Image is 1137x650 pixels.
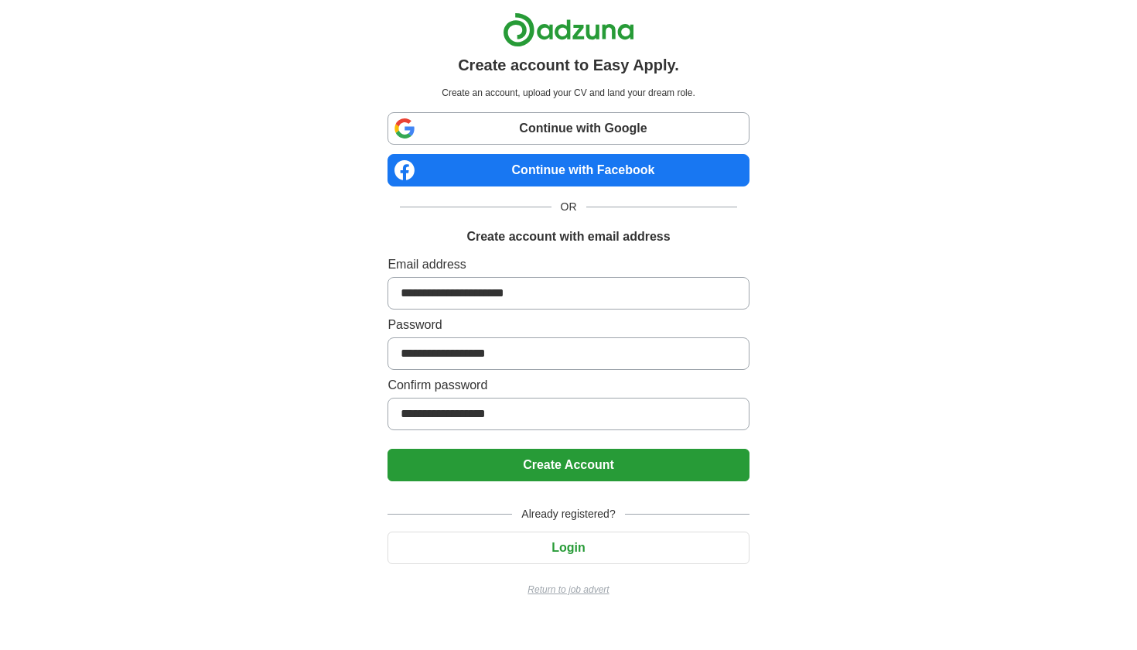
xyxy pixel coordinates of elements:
[388,449,749,481] button: Create Account
[458,53,679,77] h1: Create account to Easy Apply.
[512,506,624,522] span: Already registered?
[388,255,749,274] label: Email address
[466,227,670,246] h1: Create account with email address
[388,376,749,395] label: Confirm password
[388,532,749,564] button: Login
[391,86,746,100] p: Create an account, upload your CV and land your dream role.
[388,112,749,145] a: Continue with Google
[503,12,634,47] img: Adzuna logo
[388,583,749,597] a: Return to job advert
[388,541,749,554] a: Login
[551,199,586,215] span: OR
[388,316,749,334] label: Password
[388,154,749,186] a: Continue with Facebook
